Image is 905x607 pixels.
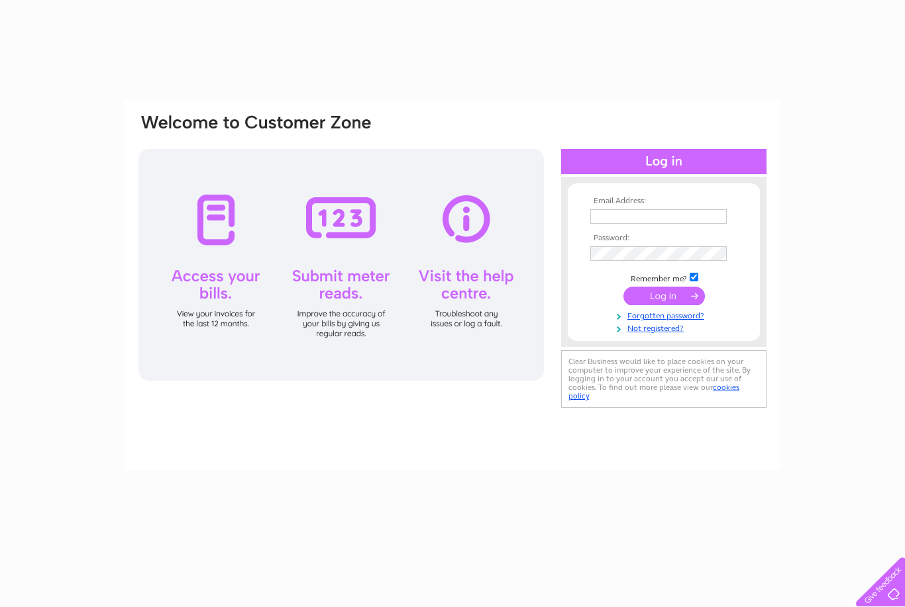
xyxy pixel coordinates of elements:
[623,287,705,305] input: Submit
[590,308,741,321] a: Forgotten password?
[568,383,739,400] a: cookies policy
[590,321,741,334] a: Not registered?
[587,271,741,284] td: Remember me?
[587,234,741,243] th: Password:
[561,350,767,408] div: Clear Business would like to place cookies on your computer to improve your experience of the sit...
[587,197,741,206] th: Email Address:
